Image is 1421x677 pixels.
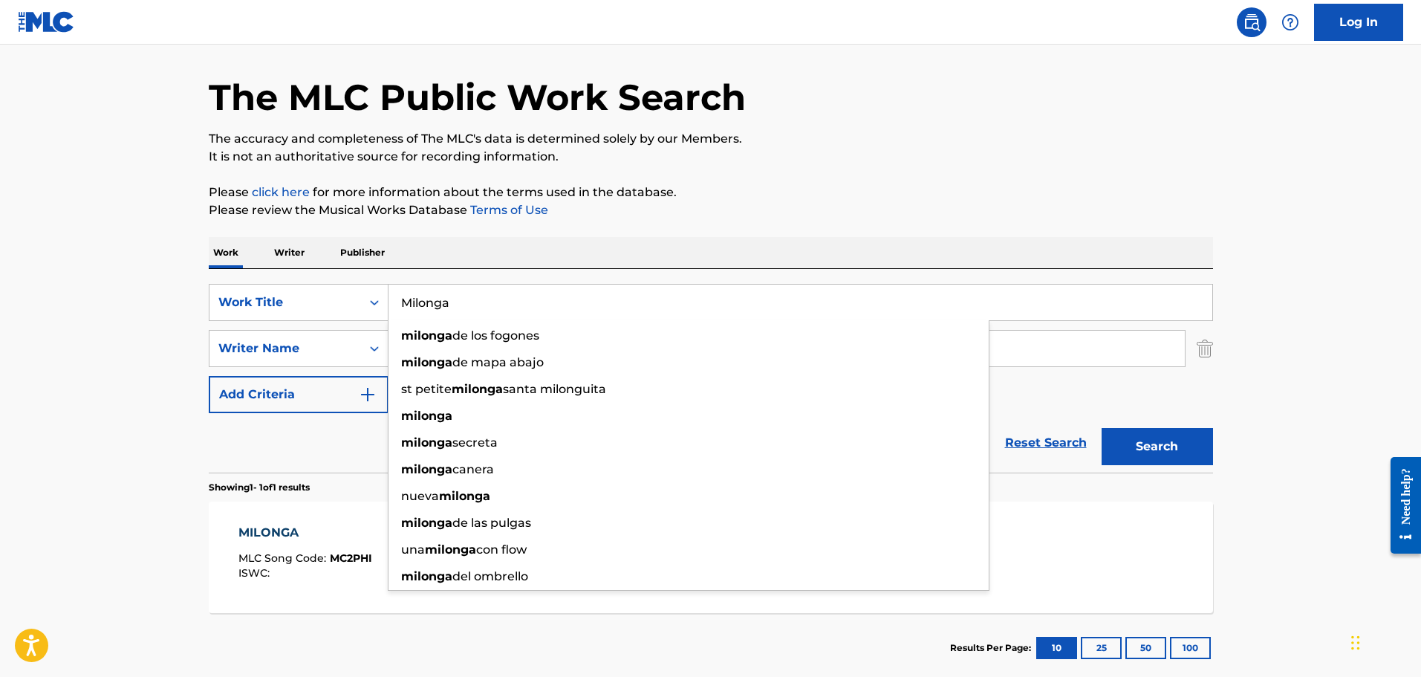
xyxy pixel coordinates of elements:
button: 25 [1081,637,1122,659]
span: de mapa abajo [452,355,544,369]
div: Help [1275,7,1305,37]
p: Showing 1 - 1 of 1 results [209,481,310,494]
span: secreta [452,435,498,450]
strong: milonga [452,382,503,396]
span: canera [452,462,494,476]
p: Results Per Page: [950,641,1035,655]
strong: milonga [425,542,476,557]
strong: milonga [401,435,452,450]
strong: milonga [401,516,452,530]
a: click here [252,185,310,199]
div: Writer Name [218,340,352,357]
p: It is not an authoritative source for recording information. [209,148,1213,166]
iframe: Chat Widget [1347,606,1421,677]
strong: milonga [439,489,490,503]
span: santa milonguita [503,382,606,396]
button: 50 [1125,637,1166,659]
p: Writer [270,237,309,268]
a: Public Search [1237,7,1266,37]
span: con flow [476,542,527,557]
img: 9d2ae6d4665cec9f34b9.svg [359,386,377,404]
span: del ombrello [452,569,528,583]
button: Add Criteria [209,376,388,413]
iframe: Resource Center [1379,445,1421,565]
p: The accuracy and completeness of The MLC's data is determined solely by our Members. [209,130,1213,148]
span: ISWC : [238,566,273,580]
span: nueva [401,489,439,503]
div: Work Title [218,294,352,311]
strong: milonga [401,409,452,423]
p: Work [209,237,243,268]
span: st petite [401,382,452,396]
img: search [1243,13,1261,31]
span: MLC Song Code : [238,551,330,565]
span: una [401,542,425,557]
strong: milonga [401,355,452,369]
span: de los fogones [452,328,539,343]
p: Please for more information about the terms used in the database. [209,184,1213,201]
h1: The MLC Public Work Search [209,75,746,120]
button: 10 [1036,637,1077,659]
p: Please review the Musical Works Database [209,201,1213,219]
div: Drag [1351,621,1360,665]
img: help [1281,13,1299,31]
strong: milonga [401,328,452,343]
span: de las pulgas [452,516,531,530]
span: MC2PHI [330,551,372,565]
button: Search [1102,428,1213,465]
strong: milonga [401,569,452,583]
img: MLC Logo [18,11,75,33]
button: 100 [1170,637,1211,659]
p: Publisher [336,237,389,268]
a: Log In [1314,4,1403,41]
form: Search Form [209,284,1213,473]
a: Reset Search [998,427,1094,459]
strong: milonga [401,462,452,476]
div: MILONGA [238,524,372,542]
a: MILONGAMLC Song Code:MC2PHIISWC:Writers (2)[PERSON_NAME], [PERSON_NAME]Recording Artists (12)[PER... [209,502,1213,613]
img: Delete Criterion [1197,330,1213,367]
a: Terms of Use [467,203,548,217]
